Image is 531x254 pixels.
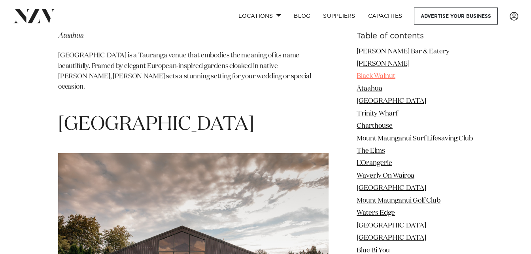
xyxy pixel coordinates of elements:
[357,148,385,155] a: The Elms
[357,48,450,55] a: [PERSON_NAME] Bar & Eatery
[232,8,287,25] a: Locations
[357,197,440,204] a: Mount Maunganui Golf Club
[13,9,56,23] img: nzv-logo.png
[357,61,410,67] a: [PERSON_NAME]
[357,85,382,92] a: Ātaahua
[357,160,392,167] a: L’Orangerie
[357,135,473,142] a: Mount Maunganui Surf Lifesaving Club
[58,112,329,137] h1: [GEOGRAPHIC_DATA]
[357,172,414,179] a: Waverly On Wairoa
[357,185,426,192] a: [GEOGRAPHIC_DATA]
[414,8,498,25] a: Advertise your business
[357,110,398,117] a: Trinity Wharf
[317,8,361,25] a: SUPPLIERS
[357,123,393,130] a: Charthouse
[357,98,426,105] a: [GEOGRAPHIC_DATA]
[58,32,83,39] em: Ātaahua
[357,222,426,229] a: [GEOGRAPHIC_DATA]
[357,247,390,254] a: Blue Bi You
[357,210,395,217] a: Waters Edge
[287,8,317,25] a: BLOG
[362,8,409,25] a: Capacities
[357,235,426,242] a: [GEOGRAPHIC_DATA]
[357,73,395,80] a: Black Walnut
[58,51,329,103] p: [GEOGRAPHIC_DATA] is a Tauranga venue that embodies the meaning of its name beautifully. Framed b...
[357,32,473,40] h6: Table of contents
